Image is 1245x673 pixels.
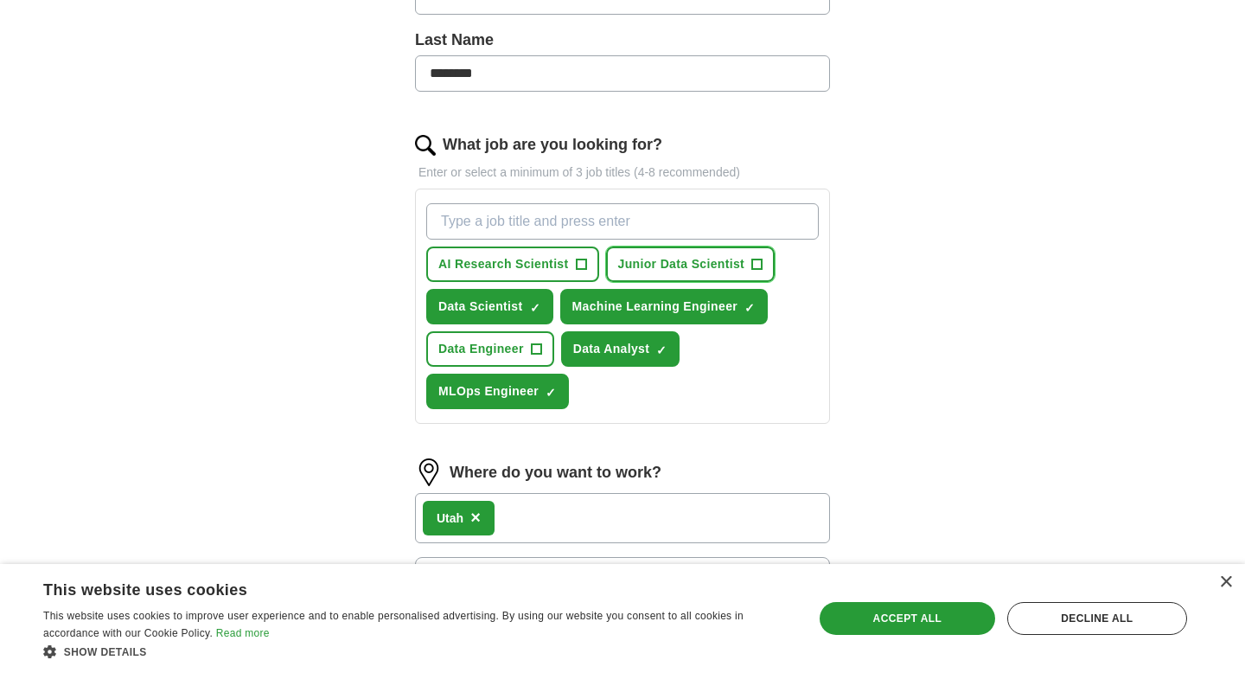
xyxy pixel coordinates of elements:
[64,646,147,658] span: Show details
[744,301,755,315] span: ✓
[656,343,667,357] span: ✓
[438,340,524,358] span: Data Engineer
[606,247,776,282] button: Junior Data Scientist
[415,29,830,52] label: Last Name
[438,382,539,401] span: MLOps Engineer
[470,505,481,531] button: ×
[415,557,830,593] button: 100 mile radius
[546,386,556,400] span: ✓
[415,458,443,486] img: location.png
[450,461,661,484] label: Where do you want to work?
[438,255,569,273] span: AI Research Scientist
[415,163,830,182] p: Enter or select a minimum of 3 job titles (4-8 recommended)
[43,610,744,639] span: This website uses cookies to improve user experience and to enable personalised advertising. By u...
[561,331,680,367] button: Data Analyst✓
[438,298,523,316] span: Data Scientist
[43,574,748,600] div: This website uses cookies
[572,298,738,316] span: Machine Learning Engineer
[426,203,819,240] input: Type a job title and press enter
[426,331,554,367] button: Data Engineer
[573,340,650,358] span: Data Analyst
[426,374,569,409] button: MLOps Engineer✓
[415,135,436,156] img: search.png
[1219,576,1232,589] div: Close
[426,289,553,324] button: Data Scientist✓
[443,133,662,157] label: What job are you looking for?
[1007,602,1187,635] div: Decline all
[530,301,540,315] span: ✓
[820,602,995,635] div: Accept all
[426,247,599,282] button: AI Research Scientist
[437,511,456,525] strong: Uta
[216,627,270,639] a: Read more, opens a new window
[437,510,463,528] div: h
[560,289,769,324] button: Machine Learning Engineer✓
[618,255,745,273] span: Junior Data Scientist
[470,508,481,527] span: ×
[43,643,791,660] div: Show details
